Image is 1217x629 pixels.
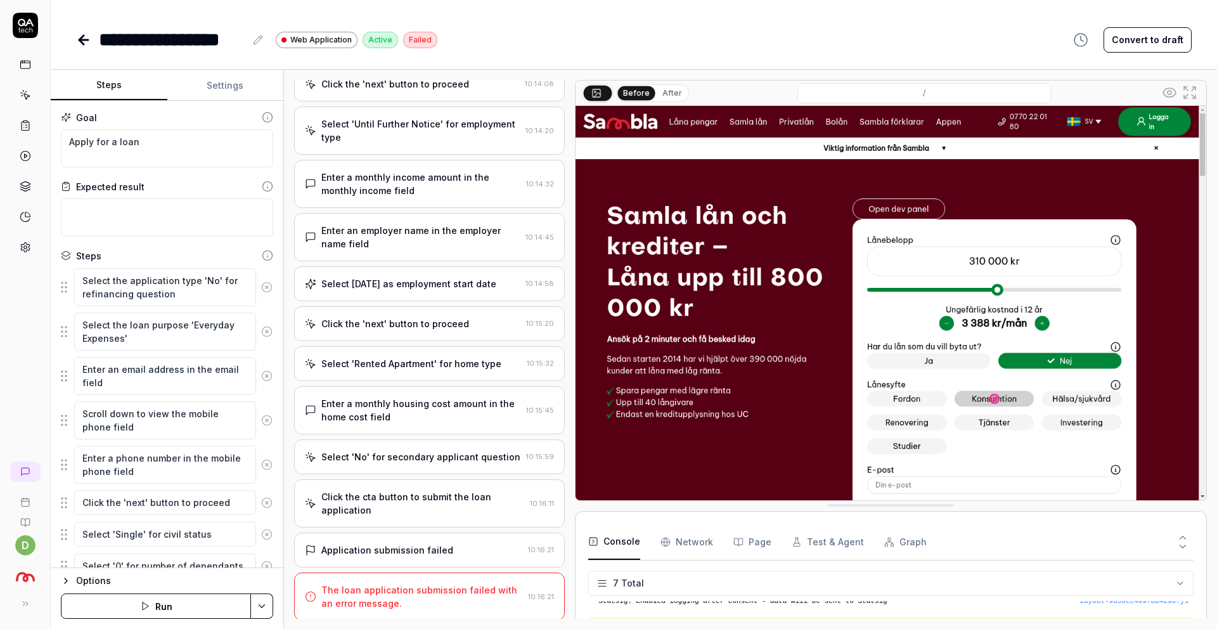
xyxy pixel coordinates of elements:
[61,401,273,440] div: Suggestions
[792,524,864,560] button: Test & Agent
[321,171,521,197] div: Enter a monthly income amount in the monthly income field
[61,445,273,484] div: Suggestions
[10,462,41,482] a: New conversation
[1079,596,1188,607] button: layout-9d50ec4997ab4298.js
[5,507,45,528] a: Documentation
[1104,27,1192,53] button: Convert to draft
[576,106,1206,500] img: Screenshot
[51,70,167,101] button: Steps
[256,408,278,433] button: Remove step
[76,180,145,193] div: Expected result
[256,522,278,547] button: Remove step
[321,277,496,290] div: Select [DATE] as employment start date
[256,275,278,300] button: Remove step
[61,521,273,548] div: Suggestions
[526,179,554,188] time: 10:14:32
[61,268,273,307] div: Suggestions
[525,279,554,288] time: 10:14:58
[733,524,771,560] button: Page
[61,356,273,396] div: Suggestions
[5,555,45,591] button: Sambla Logo
[61,593,251,619] button: Run
[528,592,554,601] time: 10:16:21
[660,524,713,560] button: Network
[526,406,554,415] time: 10:15:45
[528,545,554,554] time: 10:16:21
[525,126,554,135] time: 10:14:20
[321,450,520,464] div: Select 'No' for secondary applicant question
[525,79,554,88] time: 10:14:08
[1066,27,1096,53] button: View version history
[76,111,97,124] div: Goal
[1159,82,1180,103] button: Show all interative elements
[618,86,655,100] button: Before
[321,117,520,144] div: Select 'Until Further Notice' for employment type
[657,86,687,100] button: After
[256,363,278,389] button: Remove step
[321,397,521,424] div: Enter a monthly housing cost amount in the home cost field
[61,573,273,588] button: Options
[526,319,554,328] time: 10:15:20
[403,32,437,48] div: Failed
[321,543,453,557] div: Application submission failed
[598,596,1188,607] pre: Statsig: Enabled logging after consent - data will be sent to Statsig
[525,233,554,242] time: 10:14:45
[321,583,523,610] div: The loan application submission failed with an error message.
[321,224,520,250] div: Enter an employer name in the employer name field
[15,535,35,555] button: d
[76,573,273,588] div: Options
[14,566,37,588] img: Sambla Logo
[76,249,101,263] div: Steps
[256,554,278,579] button: Remove step
[321,357,501,370] div: Select 'Rented Apartment' for home type
[5,487,45,507] a: Book a call with us
[321,490,525,517] div: Click the cta button to submit the loan application
[61,312,273,351] div: Suggestions
[256,319,278,344] button: Remove step
[290,34,352,46] span: Web Application
[1180,82,1200,103] button: Open in full screen
[61,553,273,580] div: Suggestions
[321,317,469,330] div: Click the 'next' button to proceed
[526,452,554,461] time: 10:15:59
[588,524,640,560] button: Console
[530,499,554,508] time: 10:16:11
[321,77,469,91] div: Click the 'next' button to proceed
[884,524,927,560] button: Graph
[276,31,357,48] a: Web Application
[256,452,278,477] button: Remove step
[256,490,278,516] button: Remove step
[61,490,273,516] div: Suggestions
[167,70,284,101] button: Settings
[527,359,554,368] time: 10:15:32
[363,32,398,48] div: Active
